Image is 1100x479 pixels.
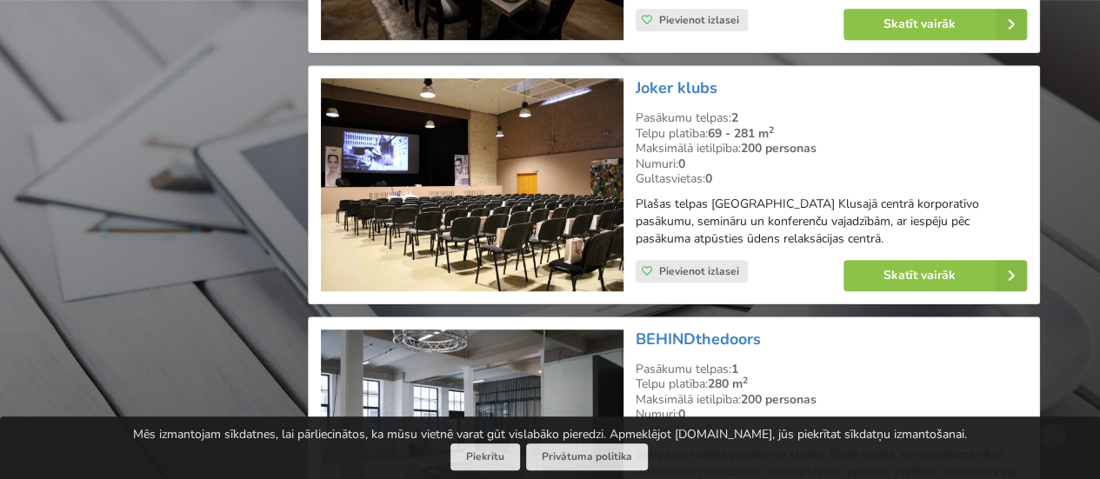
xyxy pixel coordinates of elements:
img: Neierastas vietas | Rīga | Joker klubs [321,78,623,291]
p: Plašas telpas [GEOGRAPHIC_DATA] Klusajā centrā korporatīvo pasākumu, semināru un konferenču vajad... [636,196,1027,248]
strong: 0 [678,406,685,422]
div: Numuri: [636,156,1027,172]
div: Maksimālā ietilpība: [636,141,1027,156]
div: Numuri: [636,407,1027,422]
sup: 2 [769,123,774,136]
strong: 0 [678,156,685,172]
button: Piekrītu [450,443,520,470]
a: BEHINDthedoors [636,329,761,349]
span: Pievienot izlasei [659,13,739,27]
a: Privātuma politika [526,443,648,470]
span: Pievienot izlasei [659,264,739,278]
div: Maksimālā ietilpība: [636,392,1027,408]
sup: 2 [743,374,748,387]
strong: 1 [731,361,738,377]
strong: 0 [705,170,712,187]
div: Pasākumu telpas: [636,362,1027,377]
strong: 280 m [708,376,748,392]
div: Telpu platība: [636,126,1027,142]
a: Joker klubs [636,77,717,98]
a: Skatīt vairāk [843,260,1027,291]
strong: 200 personas [741,140,817,156]
div: Telpu platība: [636,376,1027,392]
a: Skatīt vairāk [843,9,1027,40]
div: Pasākumu telpas: [636,110,1027,126]
div: Gultasvietas: [636,171,1027,187]
strong: 200 personas [741,391,817,408]
strong: 69 - 281 m [708,125,774,142]
strong: 2 [731,110,738,126]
